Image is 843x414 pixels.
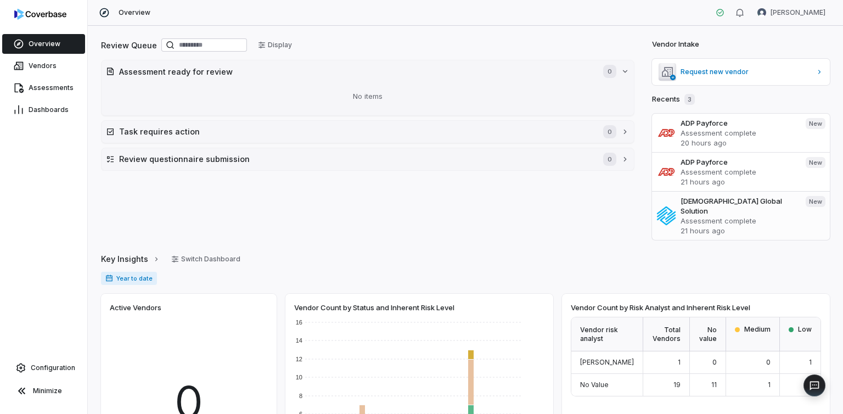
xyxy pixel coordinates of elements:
span: 0 [603,153,616,166]
text: 14 [296,337,302,344]
span: Year to date [101,272,157,285]
span: Vendor Count by Status and Inherent Risk Level [294,303,454,312]
span: New [806,196,825,207]
h3: ADP Payforce [681,157,797,167]
text: 10 [296,374,302,381]
span: 1 [809,358,812,366]
text: 12 [296,356,302,362]
svg: Date range for report [105,275,113,282]
p: Assessment complete [681,167,797,177]
p: 21 hours ago [681,177,797,187]
span: 3 [684,94,695,105]
button: Display [251,37,299,53]
span: 0 [766,358,771,366]
a: Dashboards [2,100,85,120]
div: Vendor risk analyst [571,317,643,351]
span: 19 [673,381,681,389]
h3: [DEMOGRAPHIC_DATA] Global Solution [681,196,797,216]
span: Overview [29,40,60,48]
span: Vendors [29,61,57,70]
button: Review questionnaire submission0 [102,148,634,170]
span: [PERSON_NAME] [771,8,825,17]
a: Assessments [2,78,85,98]
button: Assessment ready for review0 [102,60,634,82]
span: Low [798,325,812,334]
span: 11 [711,381,717,389]
img: Glen Trollip avatar [757,8,766,17]
a: Vendors [2,56,85,76]
span: Configuration [31,363,75,372]
h2: Review questionnaire submission [119,153,592,165]
a: ADP PayforceAssessment complete20 hours agoNew [652,114,830,152]
div: No value [690,317,726,351]
span: Dashboards [29,105,69,114]
span: Active Vendors [110,303,161,312]
p: 20 hours ago [681,138,797,148]
h2: Assessment ready for review [119,66,592,77]
span: Minimize [33,387,62,395]
span: Medium [744,325,771,334]
span: Key Insights [101,253,148,265]
h3: ADP Payforce [681,118,797,128]
button: Glen Trollip avatar[PERSON_NAME] [751,4,832,21]
span: Vendor Count by Risk Analyst and Inherent Risk Level [571,303,750,312]
button: Key Insights [98,248,164,271]
p: Assessment complete [681,216,797,226]
span: 0 [603,65,616,78]
div: Total Vendors [643,317,690,351]
img: logo-D7KZi-bG.svg [14,9,66,20]
button: Switch Dashboard [165,251,247,267]
a: Request new vendor [652,59,830,85]
span: 0 [712,358,717,366]
text: 16 [296,319,302,326]
a: Configuration [4,358,83,378]
span: No Value [580,381,609,389]
a: [DEMOGRAPHIC_DATA] Global SolutionAssessment complete21 hours agoNew [652,191,830,240]
a: ADP PayforceAssessment complete21 hours agoNew [652,152,830,191]
span: New [806,118,825,129]
span: Assessments [29,83,74,92]
div: No items [106,82,630,111]
button: Task requires action0 [102,121,634,143]
button: Minimize [4,380,83,402]
text: 8 [299,393,302,399]
span: 1 [678,358,681,366]
a: Overview [2,34,85,54]
span: New [806,157,825,168]
a: Key Insights [101,248,160,271]
h2: Recents [652,94,695,105]
h2: Review Queue [101,40,157,51]
h2: Vendor Intake [652,39,699,50]
h2: Task requires action [119,126,592,137]
span: [PERSON_NAME] [580,358,634,366]
span: Overview [119,8,150,17]
span: 1 [768,381,771,389]
span: Request new vendor [681,68,811,76]
span: 0 [603,125,616,138]
p: 21 hours ago [681,226,797,236]
p: Assessment complete [681,128,797,138]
